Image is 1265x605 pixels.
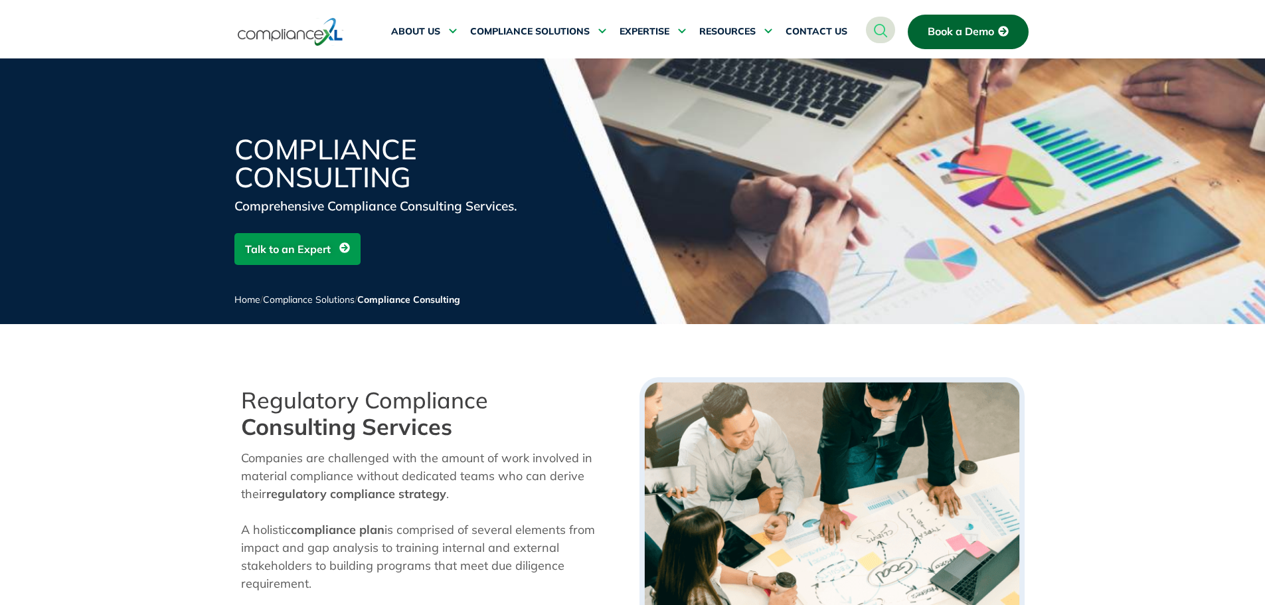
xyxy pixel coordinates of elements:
h2: Regulatory Compliance [241,387,626,440]
span: CONTACT US [786,26,847,38]
p: Companies are challenged with the amount of work involved in material compliance without dedicate... [241,449,626,592]
a: EXPERTISE [620,16,686,48]
img: logo-one.svg [238,17,343,47]
span: RESOURCES [699,26,756,38]
a: CONTACT US [786,16,847,48]
a: navsearch-button [866,17,895,43]
a: COMPLIANCE SOLUTIONS [470,16,606,48]
a: Compliance Solutions [263,294,355,305]
strong: Consulting Services [241,412,452,441]
a: Talk to an Expert [234,233,361,265]
span: Talk to an Expert [245,236,331,262]
span: Compliance Consulting [357,294,460,305]
a: Book a Demo [908,15,1029,49]
strong: regulatory compliance strategy [266,486,446,501]
a: ABOUT US [391,16,457,48]
a: RESOURCES [699,16,772,48]
a: Home [234,294,260,305]
span: Book a Demo [928,26,994,38]
span: EXPERTISE [620,26,669,38]
span: ABOUT US [391,26,440,38]
h1: Compliance Consulting [234,135,553,191]
strong: compliance plan [291,522,384,537]
span: COMPLIANCE SOLUTIONS [470,26,590,38]
div: Comprehensive Compliance Consulting Services. [234,197,553,215]
span: / / [234,294,460,305]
